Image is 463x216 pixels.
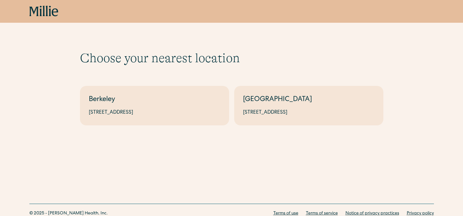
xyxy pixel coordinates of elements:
a: Berkeley[STREET_ADDRESS] [80,86,229,125]
h1: Choose your nearest location [80,51,383,66]
a: [GEOGRAPHIC_DATA][STREET_ADDRESS] [234,86,383,125]
div: [GEOGRAPHIC_DATA] [243,95,375,105]
div: [STREET_ADDRESS] [89,109,220,117]
div: Berkeley [89,95,220,105]
div: [STREET_ADDRESS] [243,109,375,117]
